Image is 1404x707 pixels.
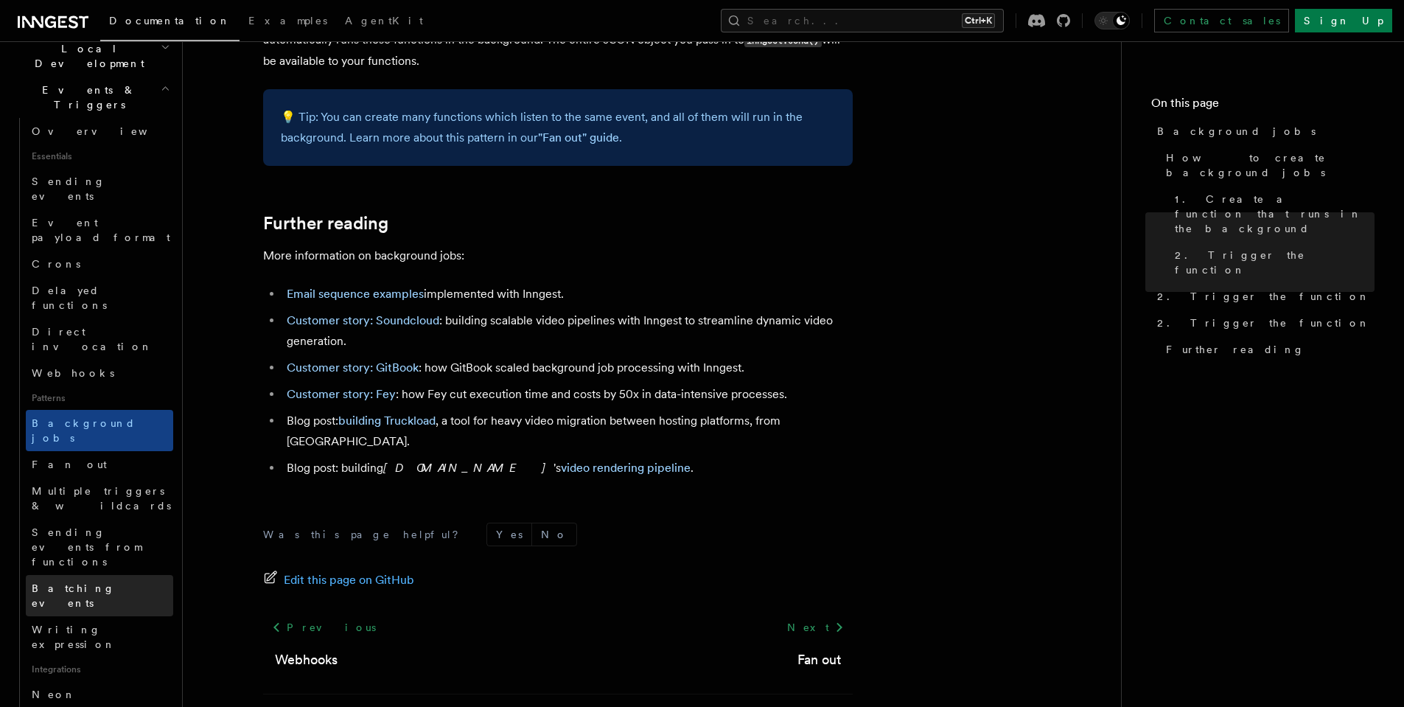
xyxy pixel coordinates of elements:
a: Background jobs [26,410,173,451]
a: building Truckload [338,414,436,428]
a: Crons [26,251,173,277]
button: Local Development [12,35,173,77]
kbd: Ctrl+K [962,13,995,28]
span: Delayed functions [32,285,107,311]
span: Writing expression [32,624,116,650]
em: [DOMAIN_NAME] [383,461,553,475]
a: Next [778,614,853,641]
span: Events & Triggers [12,83,161,112]
a: Customer story: GitBook [287,361,419,375]
button: Toggle dark mode [1094,12,1130,29]
button: Search...Ctrl+K [721,9,1004,32]
a: Customer story: Fey [287,387,396,401]
a: Event payload format [26,209,173,251]
span: Integrations [26,658,173,681]
span: Background jobs [32,417,136,444]
a: Sign Up [1295,9,1392,32]
span: Essentials [26,144,173,168]
span: Event payload format [32,217,170,243]
a: Further reading [1160,336,1375,363]
a: 2. Trigger the function [1151,283,1375,310]
a: Webhooks [275,649,338,670]
span: Batching events [32,582,115,609]
span: 2. Trigger the function [1157,316,1370,330]
a: Sending events from functions [26,519,173,575]
span: Sending events from functions [32,526,142,568]
span: Documentation [109,15,231,27]
a: 2. Trigger the function [1151,310,1375,336]
span: Edit this page on GitHub [284,570,414,591]
span: Overview [32,125,184,137]
p: More information on background jobs: [263,245,853,266]
a: Webhooks [26,360,173,386]
li: Blog post: building 's . [282,458,853,478]
a: Documentation [100,4,240,41]
a: Writing expression [26,616,173,658]
code: inngest.send() [744,35,822,47]
button: No [532,523,576,546]
a: "Fan out" guide [538,130,619,144]
p: Was this page helpful? [263,527,469,542]
span: Examples [248,15,327,27]
button: Yes [487,523,531,546]
a: Fan out [797,649,841,670]
span: 2. Trigger the function [1175,248,1375,277]
a: Sending events [26,168,173,209]
a: Contact sales [1154,9,1289,32]
span: Neon [32,689,76,700]
span: Direct invocation [32,326,153,352]
a: video rendering pipeline [561,461,691,475]
span: 1. Create a function that runs in the background [1175,192,1375,236]
span: Fan out [32,459,107,470]
a: Direct invocation [26,318,173,360]
span: AgentKit [345,15,423,27]
a: Email sequence examples [287,287,424,301]
span: 2. Trigger the function [1157,289,1370,304]
a: Fan out [26,451,173,478]
a: How to create background jobs [1160,144,1375,186]
a: AgentKit [336,4,432,40]
a: Further reading [263,213,388,234]
span: How to create background jobs [1166,150,1375,180]
span: Local Development [12,41,161,71]
li: : building scalable video pipelines with Inngest to streamline dynamic video generation. [282,310,853,352]
a: Multiple triggers & wildcards [26,478,173,519]
a: Background jobs [1151,118,1375,144]
a: Customer story: Soundcloud [287,313,439,327]
li: : how Fey cut execution time and costs by 50x in data-intensive processes. [282,384,853,405]
a: 2. Trigger the function [1169,242,1375,283]
li: implemented with Inngest. [282,284,853,304]
p: 💡 Tip: You can create many functions which listen to the same event, and all of them will run in ... [281,107,835,148]
span: Sending events [32,175,105,202]
span: Webhooks [32,367,114,379]
a: Batching events [26,575,173,616]
a: Previous [263,614,385,641]
span: Further reading [1166,342,1305,357]
li: Blog post: , a tool for heavy video migration between hosting platforms, from [GEOGRAPHIC_DATA]. [282,411,853,452]
a: Delayed functions [26,277,173,318]
a: Overview [26,118,173,144]
h4: On this page [1151,94,1375,118]
span: Crons [32,258,80,270]
span: Patterns [26,386,173,410]
button: Events & Triggers [12,77,173,118]
a: Edit this page on GitHub [263,570,414,591]
span: Multiple triggers & wildcards [32,485,171,512]
span: Background jobs [1157,124,1316,139]
li: : how GitBook scaled background job processing with Inngest. [282,358,853,378]
a: 1. Create a function that runs in the background [1169,186,1375,242]
a: Examples [240,4,336,40]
